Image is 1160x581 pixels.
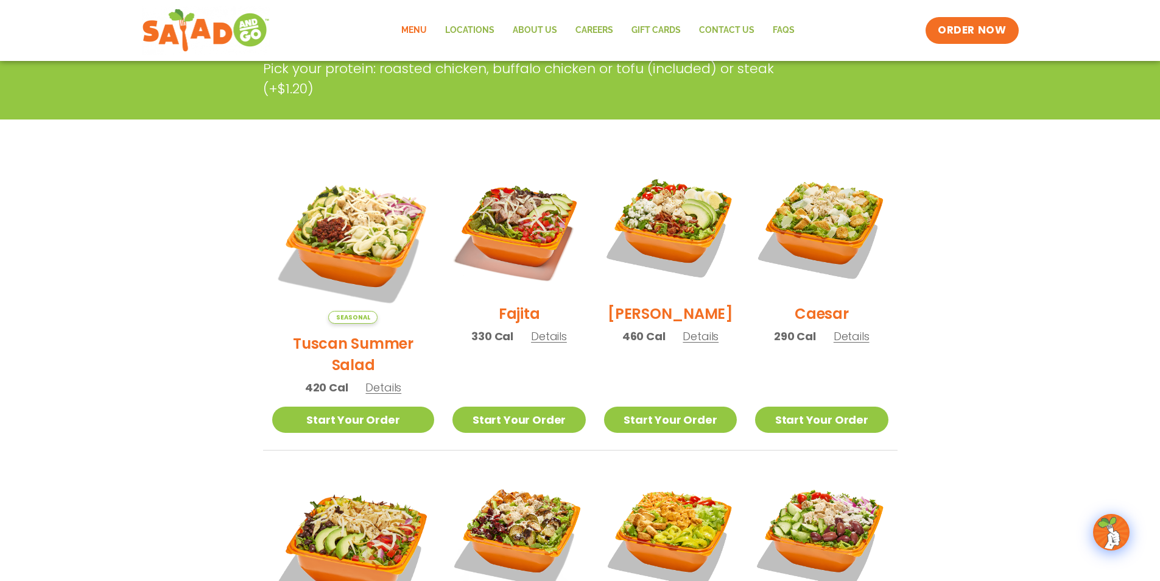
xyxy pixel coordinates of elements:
[272,333,435,376] h2: Tuscan Summer Salad
[774,328,816,344] span: 290 Cal
[604,407,737,433] a: Start Your Order
[566,16,622,45] a: Careers
[452,407,585,433] a: Start Your Order
[1094,515,1128,549] img: wpChatIcon
[531,329,567,344] span: Details
[834,329,870,344] span: Details
[926,17,1018,44] a: ORDER NOW
[272,407,435,433] a: Start Your Order
[683,329,719,344] span: Details
[328,311,378,324] span: Seasonal
[499,303,540,324] h2: Fajita
[392,16,804,45] nav: Menu
[392,16,436,45] a: Menu
[604,161,737,294] img: Product photo for Cobb Salad
[608,303,733,324] h2: [PERSON_NAME]
[938,23,1006,38] span: ORDER NOW
[471,328,513,344] span: 330 Cal
[365,380,401,395] span: Details
[690,16,764,45] a: Contact Us
[622,16,690,45] a: GIFT CARDS
[764,16,804,45] a: FAQs
[142,6,270,55] img: new-SAG-logo-768×292
[755,407,888,433] a: Start Your Order
[452,161,585,294] img: Product photo for Fajita Salad
[795,303,849,324] h2: Caesar
[622,328,666,344] span: 460 Cal
[263,59,805,99] p: Pick your protein: roasted chicken, buffalo chicken or tofu (included) or steak (+$1.20)
[504,16,566,45] a: About Us
[436,16,504,45] a: Locations
[305,379,348,396] span: 420 Cal
[272,161,435,324] img: Product photo for Tuscan Summer Salad
[755,161,888,294] img: Product photo for Caesar Salad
